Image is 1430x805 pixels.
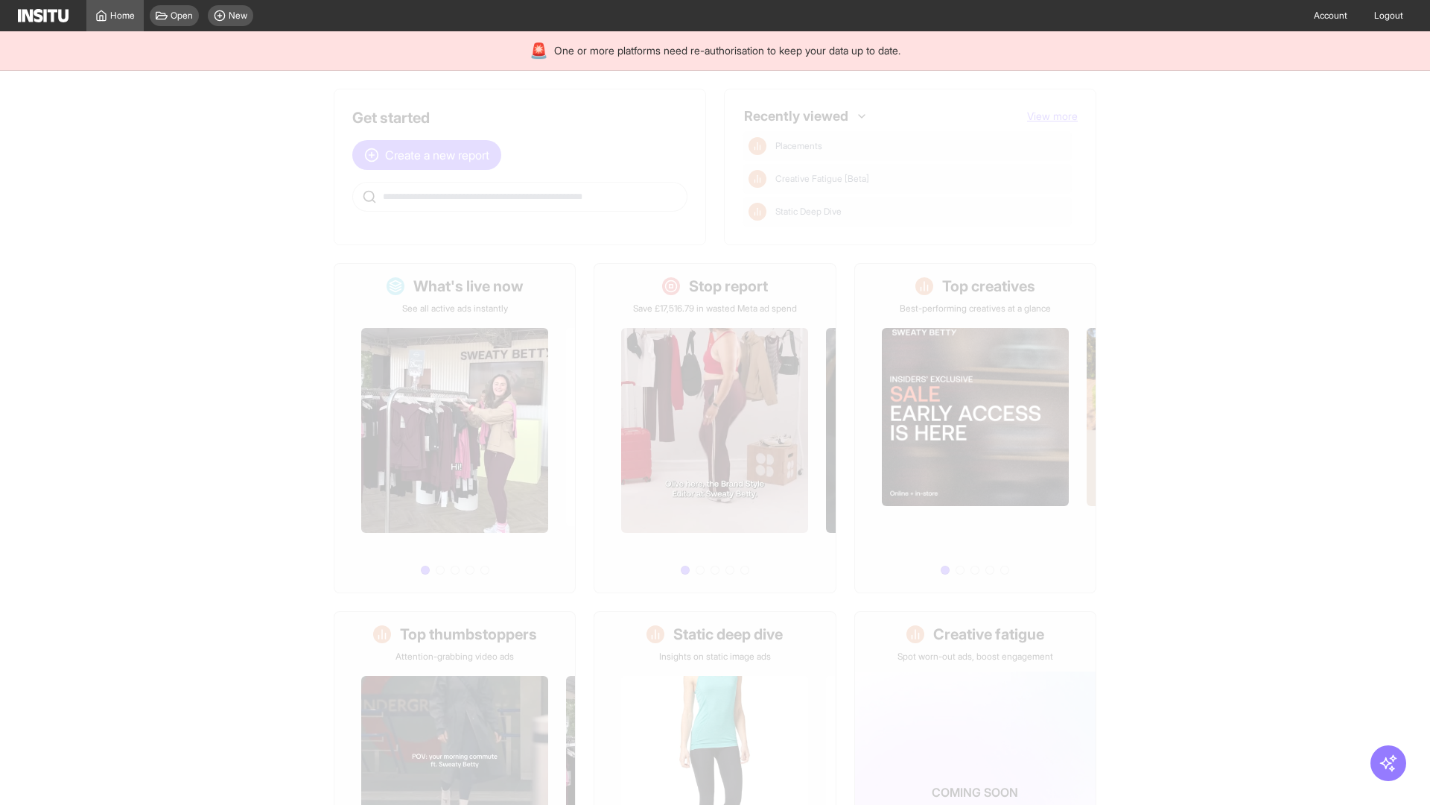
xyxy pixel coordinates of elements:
[110,10,135,22] span: Home
[530,40,548,61] div: 🚨
[229,10,247,22] span: New
[554,43,900,58] span: One or more platforms need re-authorisation to keep your data up to date.
[18,9,69,22] img: Logo
[171,10,193,22] span: Open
